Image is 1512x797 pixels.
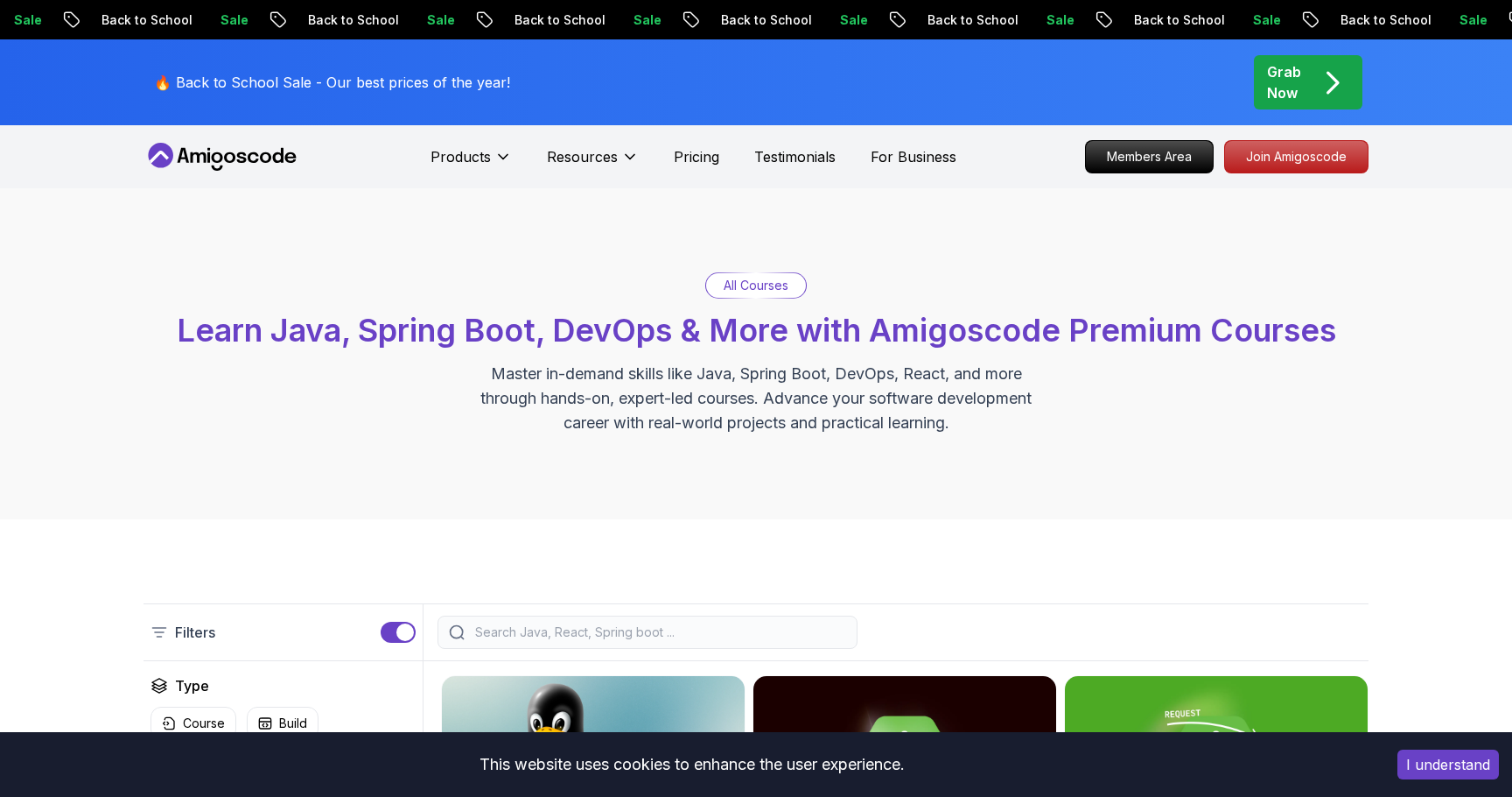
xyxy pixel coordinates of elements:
[430,146,512,181] button: Products
[1411,11,1467,29] p: Sale
[13,745,1371,784] div: This website uses cookies to enhance the user experience.
[175,675,209,696] h2: Type
[1292,11,1411,29] p: Back to School
[462,362,1050,435] p: Master in-demand skills like Java, Spring Boot, DevOps, React, and more through hands-on, expert-...
[585,11,641,29] p: Sale
[279,715,307,732] p: Build
[998,11,1054,29] p: Sale
[547,146,639,181] button: Resources
[1267,61,1301,103] p: Grab Now
[430,146,491,167] p: Products
[53,11,172,29] p: Back to School
[1205,11,1261,29] p: Sale
[1224,140,1368,173] a: Join Amigoscode
[183,715,225,732] p: Course
[172,11,228,29] p: Sale
[879,11,998,29] p: Back to School
[724,277,788,294] p: All Courses
[177,311,1336,349] span: Learn Java, Spring Boot, DevOps & More with Amigoscode Premium Courses
[466,11,585,29] p: Back to School
[1086,11,1205,29] p: Back to School
[247,707,318,740] button: Build
[260,11,379,29] p: Back to School
[792,11,848,29] p: Sale
[754,146,836,167] a: Testimonials
[871,146,956,167] a: For Business
[379,11,435,29] p: Sale
[673,11,792,29] p: Back to School
[154,72,510,93] p: 🔥 Back to School Sale - Our best prices of the year!
[1085,140,1214,173] a: Members Area
[472,624,846,641] input: Search Java, React, Spring boot ...
[1225,141,1368,173] p: Join Amigoscode
[547,146,618,167] p: Resources
[1397,750,1499,779] button: Accept cookies
[1086,141,1213,173] p: Members Area
[674,146,719,167] a: Pricing
[175,622,215,643] p: Filters
[150,707,236,740] button: Course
